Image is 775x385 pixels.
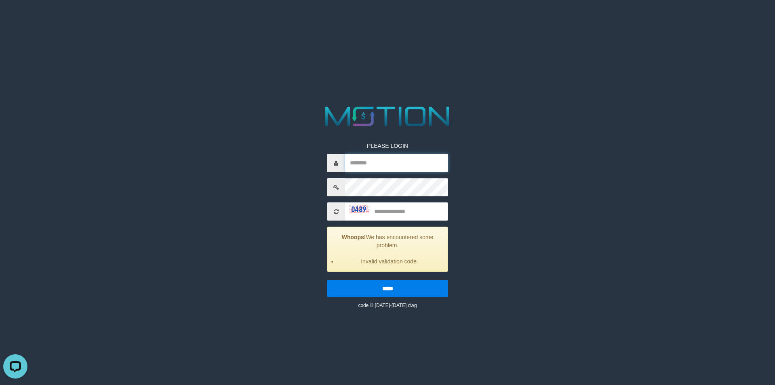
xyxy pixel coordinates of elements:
[337,257,442,265] li: Invalid validation code.
[349,205,369,213] img: captcha
[3,3,27,27] button: Open LiveChat chat widget
[320,103,455,130] img: MOTION_logo.png
[327,227,448,272] div: We has encountered some problem.
[342,234,366,240] strong: Whoops!
[327,142,448,150] p: PLEASE LOGIN
[358,303,417,308] small: code © [DATE]-[DATE] dwg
